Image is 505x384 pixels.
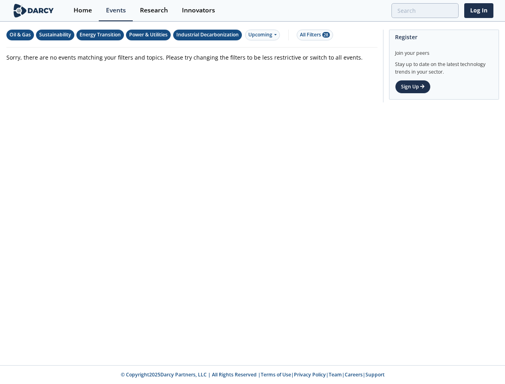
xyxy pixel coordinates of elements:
[345,371,363,378] a: Careers
[176,31,239,38] div: Industrial Decarbonization
[365,371,385,378] a: Support
[39,31,71,38] div: Sustainability
[74,7,92,14] div: Home
[300,31,330,38] div: All Filters
[395,30,493,44] div: Register
[395,80,431,94] a: Sign Up
[106,7,126,14] div: Events
[329,371,342,378] a: Team
[126,30,171,40] button: Power & Utilities
[129,31,168,38] div: Power & Utilities
[395,44,493,57] div: Join your peers
[261,371,291,378] a: Terms of Use
[297,30,333,40] button: All Filters 28
[12,4,56,18] img: logo-wide.svg
[395,57,493,76] div: Stay up to date on the latest technology trends in your sector.
[173,30,242,40] button: Industrial Decarbonization
[245,30,280,40] div: Upcoming
[294,371,326,378] a: Privacy Policy
[59,371,446,378] p: © Copyright 2025 Darcy Partners, LLC | All Rights Reserved | | | | |
[6,30,34,40] button: Oil & Gas
[36,30,74,40] button: Sustainability
[80,31,121,38] div: Energy Transition
[6,53,377,62] p: Sorry, there are no events matching your filters and topics. Please try changing the filters to b...
[391,3,459,18] input: Advanced Search
[182,7,215,14] div: Innovators
[464,3,493,18] a: Log In
[10,31,31,38] div: Oil & Gas
[322,32,330,38] span: 28
[76,30,124,40] button: Energy Transition
[140,7,168,14] div: Research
